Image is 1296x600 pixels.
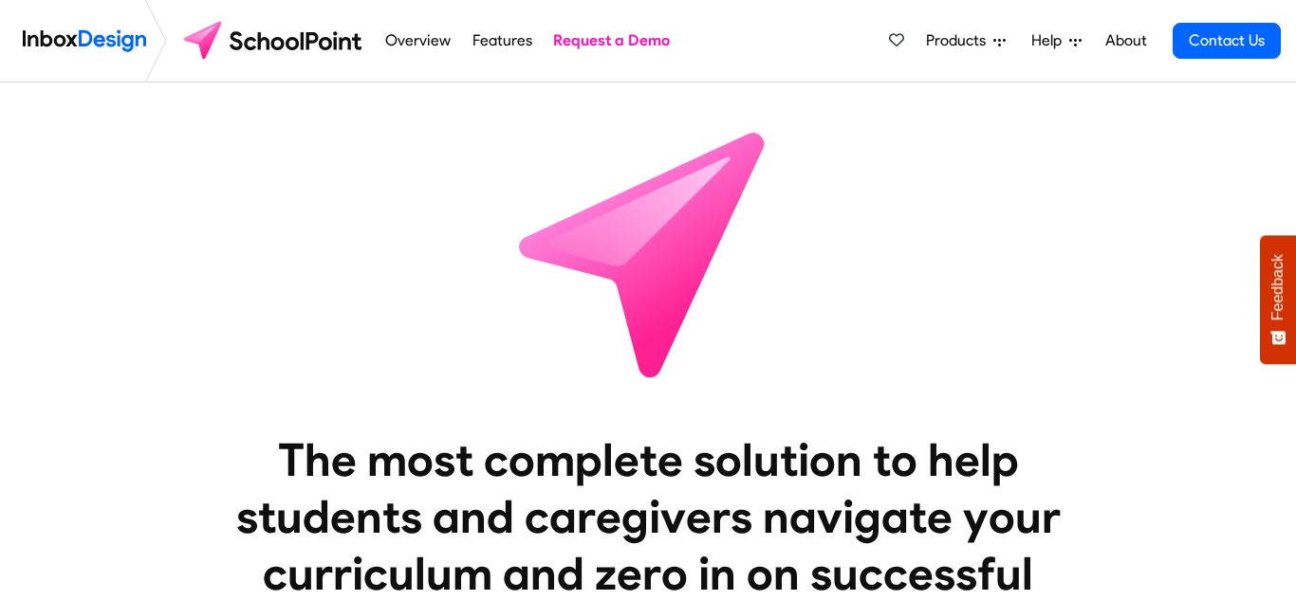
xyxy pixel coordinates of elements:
[467,22,537,60] a: Features
[1024,22,1089,60] a: Help
[1031,29,1069,52] span: Help
[918,22,1013,60] a: Products
[548,22,676,60] a: Request a Demo
[1269,254,1287,320] span: Feedback
[175,18,375,64] img: schoolpoint logo
[380,22,456,60] a: Overview
[926,29,993,52] span: Products
[1260,235,1296,364] button: Feedback - Show survey
[1173,23,1281,59] a: Contact Us
[477,82,819,424] img: icon_schoolpoint.svg
[1100,22,1152,60] a: About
